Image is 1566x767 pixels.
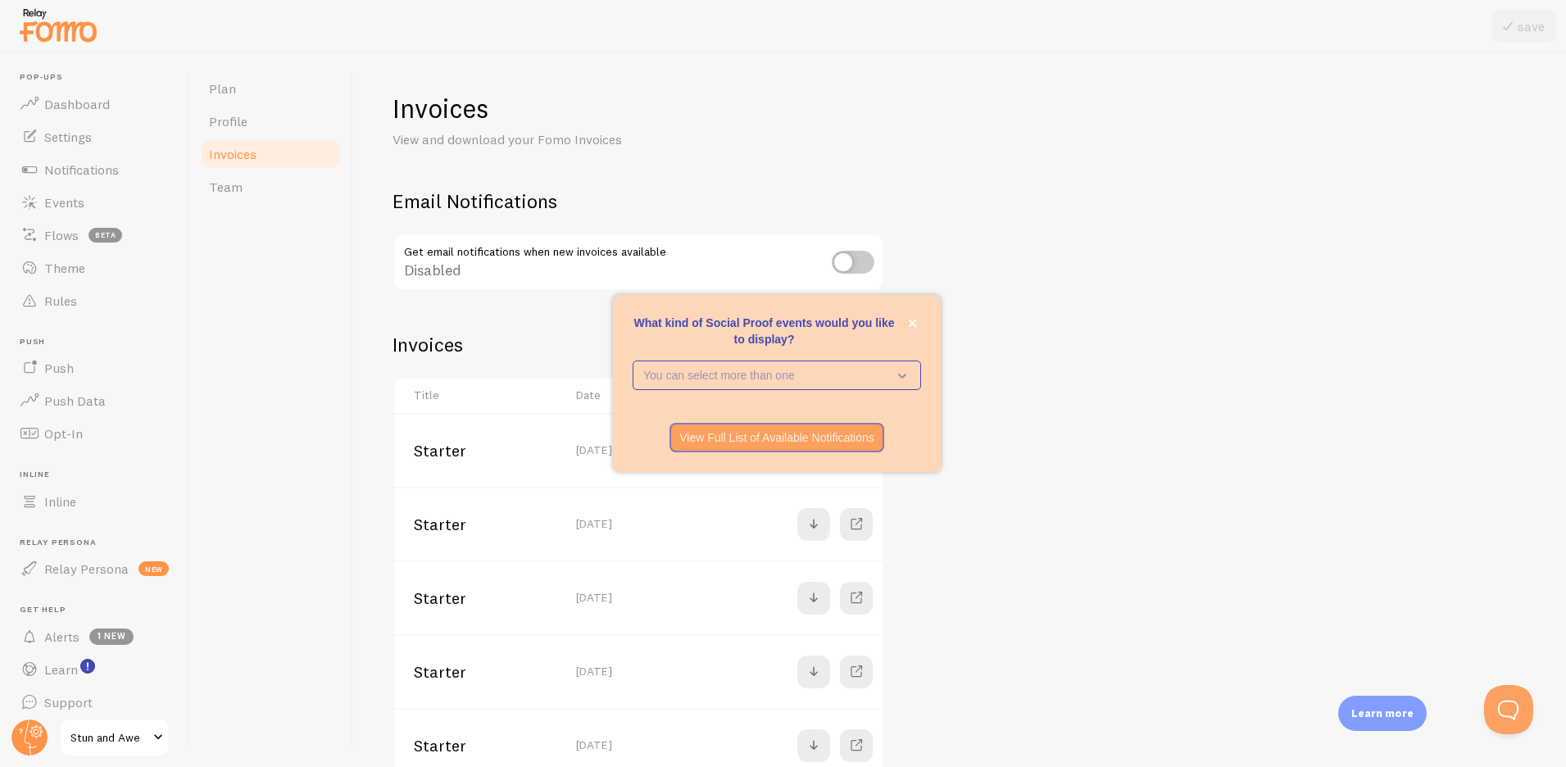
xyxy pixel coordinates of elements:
th: Date [566,379,683,413]
a: Stun and Awe [59,718,170,757]
a: Support [10,686,179,719]
span: Pop-ups [20,72,179,83]
span: Plan [209,80,236,97]
span: Relay Persona [20,538,179,548]
a: Events [10,186,179,219]
span: new [138,561,169,576]
span: beta [89,228,122,243]
span: Inline [44,493,76,510]
span: Stun and Awe [70,728,148,747]
a: Team [199,170,343,203]
span: Push [44,360,74,376]
span: Profile [209,113,247,129]
p: Learn more [1351,706,1414,721]
span: Flows [44,227,79,243]
span: Notifications [44,161,119,178]
td: Starter [394,413,566,487]
a: Flows beta [10,219,179,252]
span: Invoices [209,146,256,162]
span: Opt-In [44,425,83,442]
h2: Email Notifications [393,188,884,214]
span: Push Data [44,393,106,409]
h1: Invoices [393,92,1527,125]
div: Disabled [393,234,884,293]
p: You can select more than one [643,367,887,383]
h2: Invoices [393,332,1527,357]
th: Title [394,379,566,413]
a: Push Data [10,384,179,417]
button: You can select more than one [633,361,921,390]
span: Team [209,179,243,195]
td: Starter [394,560,566,634]
a: Invoices [199,138,343,170]
a: Alerts 1 new [10,620,179,653]
td: [DATE] [566,560,683,634]
span: 1 new [89,629,134,645]
span: Get Help [20,605,179,615]
td: [DATE] [566,634,683,708]
td: [DATE] [566,487,683,560]
td: Starter [394,487,566,560]
a: Rules [10,284,179,317]
a: Dashboard [10,88,179,120]
a: Notifications [10,153,179,186]
a: Relay Persona new [10,552,179,585]
a: Theme [10,252,179,284]
span: Rules [44,293,77,309]
a: Settings [10,120,179,153]
a: Push [10,352,179,384]
span: Inline [20,470,179,480]
span: Alerts [44,629,79,645]
p: View and download your Fomo Invoices [393,130,786,149]
div: Learn more [1338,696,1427,731]
span: Theme [44,260,85,276]
span: Events [44,194,84,211]
div: What kind of Social Proof events would you like to display? [613,295,941,472]
a: Opt-In [10,417,179,450]
a: Inline [10,485,179,518]
td: Starter [394,634,566,708]
a: Learn [10,653,179,686]
a: Plan [199,72,343,105]
span: Dashboard [44,96,110,112]
span: Support [44,694,93,710]
span: Settings [44,129,92,145]
span: Relay Persona [44,560,129,577]
a: Profile [199,105,343,138]
td: [DATE] [566,413,683,487]
img: fomo-relay-logo-orange.svg [17,4,99,46]
iframe: Help Scout Beacon - Open [1484,685,1533,734]
span: Push [20,337,179,347]
svg: <p>Watch New Feature Tutorials!</p> [80,659,95,674]
button: View Full List of Available Notifications [670,423,884,452]
span: Learn [44,661,78,678]
p: What kind of Social Proof events would you like to display? [633,315,921,347]
button: close, [904,315,921,332]
p: View Full List of Available Notifications [679,429,874,446]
